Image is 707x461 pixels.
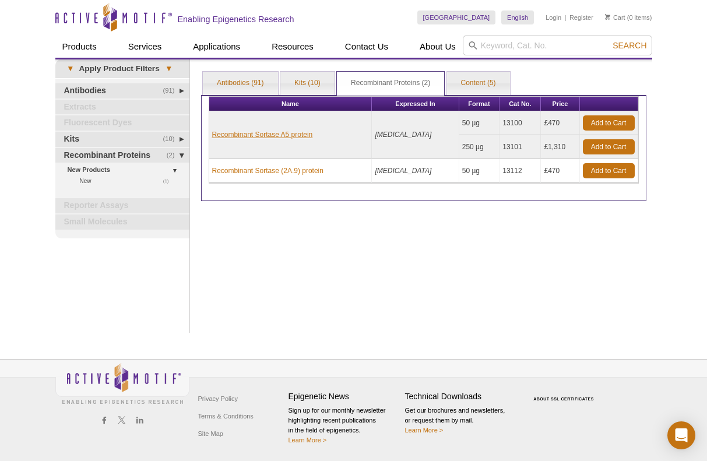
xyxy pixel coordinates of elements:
[68,164,182,176] a: New Products
[61,64,79,74] span: ▾
[55,214,189,230] a: Small Molecules
[178,14,294,24] h2: Enabling Epigenetics Research
[565,10,567,24] li: |
[541,111,579,135] td: £470
[667,421,695,449] div: Open Intercom Messenger
[417,10,496,24] a: [GEOGRAPHIC_DATA]
[447,72,510,95] a: Content (5)
[163,83,181,98] span: (91)
[163,132,181,147] span: (10)
[167,148,181,163] span: (2)
[55,360,189,407] img: Active Motif,
[459,159,500,183] td: 50 µg
[55,59,189,78] a: ▾Apply Product Filters▾
[338,36,395,58] a: Contact Us
[280,72,335,95] a: Kits (10)
[195,425,226,442] a: Site Map
[186,36,247,58] a: Applications
[160,64,178,74] span: ▾
[569,13,593,22] a: Register
[533,397,594,401] a: ABOUT SSL CERTIFICATES
[289,437,327,444] a: Learn More >
[212,129,313,140] a: Recombinant Sortase A5 protein
[605,13,625,22] a: Cart
[375,167,431,175] i: [MEDICAL_DATA]
[500,97,541,111] th: Cat No.
[375,131,431,139] i: [MEDICAL_DATA]
[55,198,189,213] a: Reporter Assays
[80,176,175,186] a: (1)New
[541,159,579,183] td: £470
[203,72,278,95] a: Antibodies (91)
[55,115,189,131] a: Fluorescent Dyes
[501,10,534,24] a: English
[500,159,541,183] td: 13112
[463,36,652,55] input: Keyword, Cat. No.
[55,132,189,147] a: (10)Kits
[500,111,541,135] td: 13100
[55,36,104,58] a: Products
[121,36,169,58] a: Services
[609,40,650,51] button: Search
[605,10,652,24] li: (0 items)
[546,13,561,22] a: Login
[337,72,444,95] a: Recombinant Proteins (2)
[405,406,516,435] p: Get our brochures and newsletters, or request them by mail.
[212,166,323,176] a: Recombinant Sortase (2A.9) protein
[605,14,610,20] img: Your Cart
[459,97,500,111] th: Format
[583,139,635,154] a: Add to Cart
[55,148,189,163] a: (2)Recombinant Proteins
[413,36,463,58] a: About Us
[209,97,372,111] th: Name
[195,407,256,425] a: Terms & Conditions
[459,135,500,159] td: 250 µg
[541,97,579,111] th: Price
[500,135,541,159] td: 13101
[405,427,444,434] a: Learn More >
[55,100,189,115] a: Extracts
[459,111,500,135] td: 50 µg
[265,36,321,58] a: Resources
[522,380,609,406] table: Click to Verify - This site chose Symantec SSL for secure e-commerce and confidential communicati...
[195,390,241,407] a: Privacy Policy
[163,176,175,186] span: (1)
[405,392,516,402] h4: Technical Downloads
[583,163,635,178] a: Add to Cart
[289,406,399,445] p: Sign up for our monthly newsletter highlighting recent publications in the field of epigenetics.
[613,41,646,50] span: Search
[289,392,399,402] h4: Epigenetic News
[55,83,189,98] a: (91)Antibodies
[583,115,635,131] a: Add to Cart
[541,135,579,159] td: £1,310
[372,97,459,111] th: Expressed In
